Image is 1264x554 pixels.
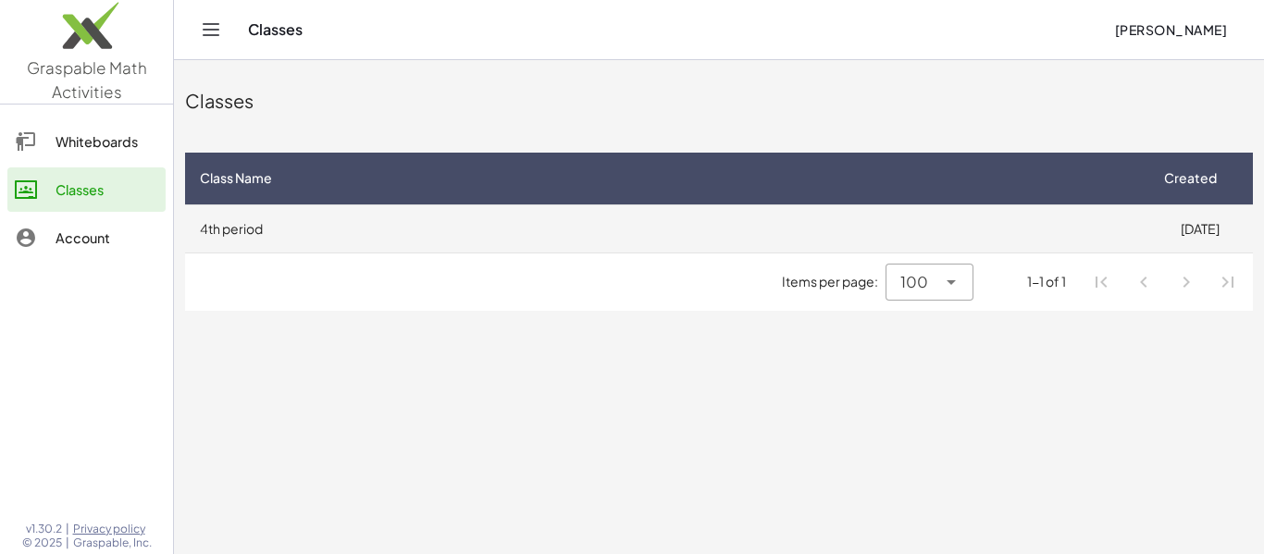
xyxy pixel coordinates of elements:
span: 100 [900,271,928,293]
span: © 2025 [22,536,62,550]
div: Classes [185,88,1253,114]
a: Classes [7,167,166,212]
td: [DATE] [1146,204,1253,252]
span: [PERSON_NAME] [1114,21,1227,38]
span: | [66,522,69,536]
a: Account [7,215,166,260]
div: Classes [56,179,158,201]
span: Graspable, Inc. [73,536,152,550]
span: v1.30.2 [26,522,62,536]
span: Items per page: [782,272,886,291]
div: 1-1 of 1 [1027,272,1066,291]
div: Account [56,227,158,249]
nav: Pagination Navigation [1081,261,1249,303]
button: Toggle navigation [196,15,226,44]
a: Privacy policy [73,522,152,536]
td: 4th period [185,204,1146,252]
span: Created [1164,168,1217,188]
span: | [66,536,69,550]
span: Graspable Math Activities [27,57,147,102]
a: Whiteboards [7,119,166,164]
span: Class Name [200,168,272,188]
div: Whiteboards [56,130,158,153]
button: [PERSON_NAME] [1099,13,1242,46]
